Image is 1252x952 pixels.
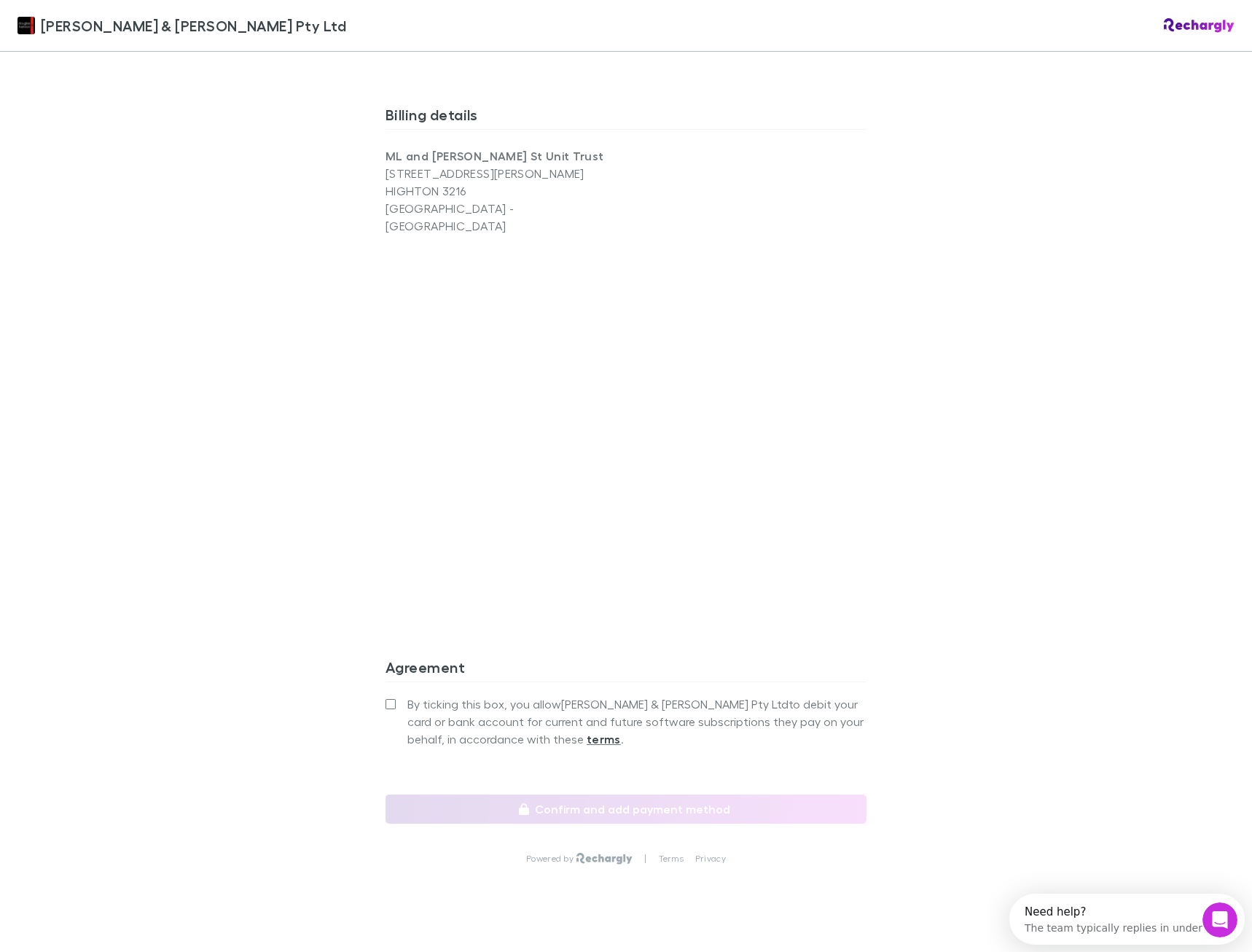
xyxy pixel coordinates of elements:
p: Powered by [526,853,576,865]
p: HIGHTON 3216 [386,182,626,200]
h3: Agreement [386,658,866,682]
a: Terms [659,853,684,865]
h3: Billing details [386,106,866,129]
strong: terms [587,732,621,746]
p: [GEOGRAPHIC_DATA] - [GEOGRAPHIC_DATA] [386,200,626,235]
p: [STREET_ADDRESS][PERSON_NAME] [386,165,626,182]
div: Open Intercom Messenger [6,6,252,46]
p: | [644,853,646,865]
iframe: Intercom live chat discovery launcher [1009,894,1245,945]
img: Douglas & Harrison Pty Ltd's Logo [17,17,35,34]
iframe: Secure address input frame [383,243,869,591]
img: Rechargly Logo [576,853,633,865]
span: [PERSON_NAME] & [PERSON_NAME] Pty Ltd [41,15,346,36]
span: By ticking this box, you allow [PERSON_NAME] & [PERSON_NAME] Pty Ltd to debit your card or bank a... [407,695,866,748]
p: ML and [PERSON_NAME] St Unit Trust [386,147,626,165]
button: Confirm and add payment method [386,795,866,824]
iframe: Intercom live chat [1202,902,1237,937]
a: Privacy [695,853,726,865]
div: The team typically replies in under 1h [15,24,209,39]
div: Need help? [15,12,209,24]
img: Rechargly Logo [1164,18,1235,33]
